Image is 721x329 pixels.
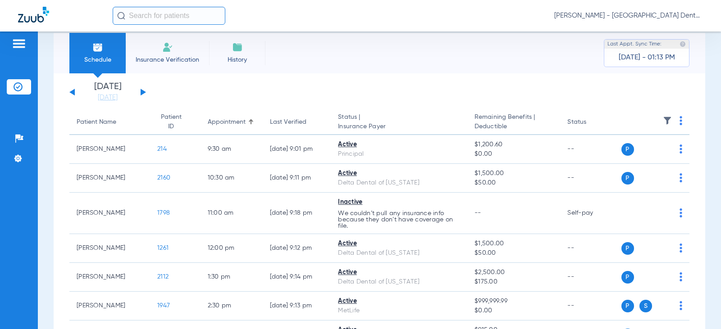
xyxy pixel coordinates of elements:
[338,297,460,306] div: Active
[475,140,553,149] span: $1,200.60
[560,193,621,234] td: Self-pay
[76,55,119,64] span: Schedule
[157,210,170,216] span: 1798
[157,146,167,152] span: 214
[69,135,150,164] td: [PERSON_NAME]
[475,169,553,178] span: $1,500.00
[208,117,246,127] div: Appointment
[331,110,467,135] th: Status |
[475,297,553,306] span: $999,999.99
[560,263,621,292] td: --
[132,55,202,64] span: Insurance Verification
[475,277,553,287] span: $175.00
[338,149,460,159] div: Principal
[92,42,103,53] img: Schedule
[554,11,703,20] span: [PERSON_NAME] - [GEOGRAPHIC_DATA] Dental Care
[475,268,553,277] span: $2,500.00
[338,140,460,149] div: Active
[69,292,150,320] td: [PERSON_NAME]
[680,116,682,125] img: group-dot-blue.svg
[201,193,263,234] td: 11:00 AM
[263,193,331,234] td: [DATE] 9:18 PM
[467,110,560,135] th: Remaining Benefits |
[619,53,675,62] span: [DATE] - 01:13 PM
[81,93,135,102] a: [DATE]
[201,164,263,193] td: 10:30 AM
[69,234,150,263] td: [PERSON_NAME]
[338,306,460,315] div: MetLife
[81,82,135,102] li: [DATE]
[270,117,324,127] div: Last Verified
[560,135,621,164] td: --
[338,210,460,229] p: We couldn’t pull any insurance info because they don’t have coverage on file.
[680,144,682,153] img: group-dot-blue.svg
[475,149,553,159] span: $0.00
[201,292,263,320] td: 2:30 PM
[475,306,553,315] span: $0.00
[680,173,682,182] img: group-dot-blue.svg
[69,263,150,292] td: [PERSON_NAME]
[12,38,26,49] img: hamburger-icon
[77,117,143,127] div: Patient Name
[216,55,259,64] span: History
[263,234,331,263] td: [DATE] 9:12 PM
[680,208,682,217] img: group-dot-blue.svg
[680,301,682,310] img: group-dot-blue.svg
[18,7,49,23] img: Zuub Logo
[475,122,553,131] span: Deductible
[69,193,150,234] td: [PERSON_NAME]
[338,122,460,131] span: Insurance Payer
[338,239,460,248] div: Active
[338,178,460,188] div: Delta Dental of [US_STATE]
[621,300,634,312] span: P
[680,243,682,252] img: group-dot-blue.svg
[621,172,634,185] span: P
[201,135,263,164] td: 9:30 AM
[338,277,460,287] div: Delta Dental of [US_STATE]
[475,210,481,216] span: --
[157,175,170,181] span: 2160
[639,300,652,312] span: S
[232,42,243,53] img: History
[338,198,460,207] div: Inactive
[560,234,621,263] td: --
[680,272,682,281] img: group-dot-blue.svg
[157,113,185,131] div: Patient ID
[263,263,331,292] td: [DATE] 9:14 PM
[157,274,169,280] span: 2112
[663,116,672,125] img: filter.svg
[263,292,331,320] td: [DATE] 9:13 PM
[621,271,634,284] span: P
[475,239,553,248] span: $1,500.00
[560,292,621,320] td: --
[338,268,460,277] div: Active
[560,164,621,193] td: --
[607,40,662,49] span: Last Appt. Sync Time:
[263,135,331,164] td: [DATE] 9:01 PM
[475,178,553,188] span: $50.00
[621,143,634,156] span: P
[208,117,256,127] div: Appointment
[162,42,173,53] img: Manual Insurance Verification
[338,248,460,258] div: Delta Dental of [US_STATE]
[69,164,150,193] td: [PERSON_NAME]
[270,117,306,127] div: Last Verified
[475,248,553,258] span: $50.00
[560,110,621,135] th: Status
[117,12,125,20] img: Search Icon
[113,7,225,25] input: Search for patients
[201,263,263,292] td: 1:30 PM
[621,242,634,255] span: P
[157,245,169,251] span: 1261
[157,302,170,309] span: 1947
[157,113,193,131] div: Patient ID
[201,234,263,263] td: 12:00 PM
[77,117,116,127] div: Patient Name
[680,41,686,47] img: last sync help info
[338,169,460,178] div: Active
[263,164,331,193] td: [DATE] 9:11 PM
